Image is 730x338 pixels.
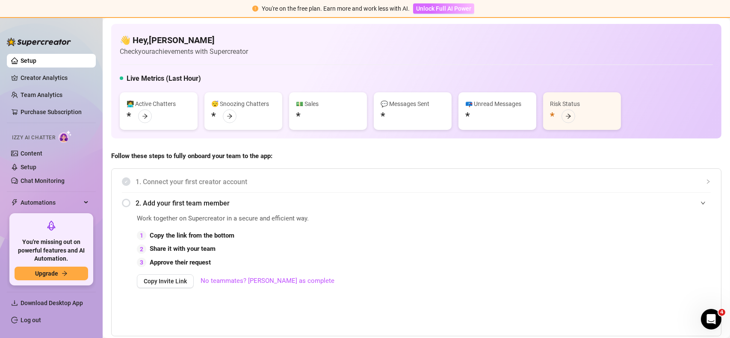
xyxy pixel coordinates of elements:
span: rocket [46,220,56,231]
span: arrow-right [142,113,148,119]
div: 2 [137,244,146,254]
div: 💬 Messages Sent [381,99,445,109]
span: thunderbolt [11,199,18,206]
div: Risk Status [550,99,614,109]
h4: 👋 Hey, [PERSON_NAME] [120,34,248,46]
div: 1. Connect your first creator account [122,171,711,192]
button: Upgradearrow-right [15,267,88,280]
span: 4 [718,309,725,316]
button: Unlock Full AI Power [413,3,474,14]
div: 👩‍💻 Active Chatters [127,99,191,109]
a: Setup [21,164,36,170]
span: Izzy AI Chatter [12,134,55,142]
iframe: Intercom live chat [701,309,721,329]
span: Automations [21,196,81,209]
a: Setup [21,57,36,64]
a: Team Analytics [21,91,62,98]
span: Unlock Full AI Power [416,5,471,12]
h5: Live Metrics (Last Hour) [127,73,201,84]
a: No teammates? [PERSON_NAME] as complete [201,276,334,286]
span: Copy Invite Link [144,278,187,285]
a: Log out [21,317,41,323]
a: Chat Monitoring [21,177,65,184]
span: expanded [700,200,706,206]
span: arrow-right [565,113,571,119]
span: arrow-right [62,270,68,276]
span: Download Desktop App [21,300,83,306]
a: Purchase Subscription [21,105,89,119]
div: 💵 Sales [296,99,360,109]
div: 😴 Snoozing Chatters [211,99,275,109]
img: AI Chatter [59,130,72,143]
span: 2. Add your first team member [136,198,711,209]
a: Creator Analytics [21,71,89,85]
article: Check your achievements with Supercreator [120,46,248,57]
span: Work together on Supercreator in a secure and efficient way. [137,214,518,224]
strong: Copy the link from the bottom [150,232,234,239]
span: download [11,300,18,306]
div: 3 [137,258,146,267]
span: collapsed [706,179,711,184]
strong: Follow these steps to fully onboard your team to the app: [111,152,272,160]
span: 1. Connect your first creator account [136,176,711,187]
span: exclamation-circle [252,6,258,12]
span: You're missing out on powerful features and AI Automation. [15,238,88,263]
a: Content [21,150,42,157]
div: 2. Add your first team member [122,193,711,214]
a: Unlock Full AI Power [413,5,474,12]
strong: Approve their request [150,259,211,266]
span: You're on the free plan. Earn more and work less with AI. [262,5,410,12]
div: 1 [137,231,146,240]
button: Copy Invite Link [137,274,194,288]
iframe: Adding Team Members [540,214,711,323]
span: Upgrade [35,270,58,277]
div: 📪 Unread Messages [465,99,529,109]
img: logo-BBDzfeDw.svg [7,38,71,46]
strong: Share it with your team [150,245,216,253]
span: arrow-right [227,113,233,119]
